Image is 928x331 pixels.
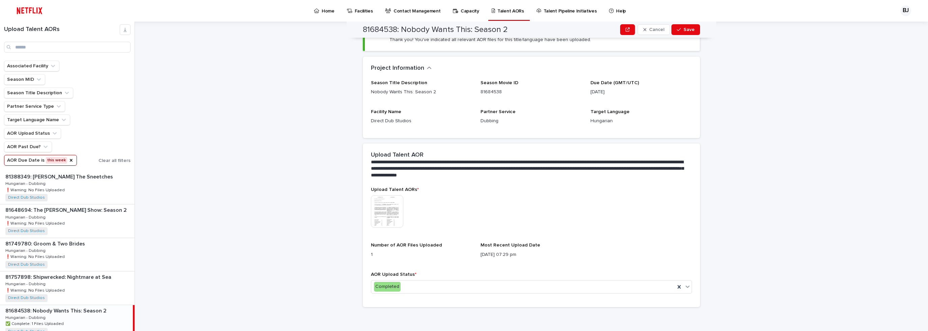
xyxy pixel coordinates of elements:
[4,128,61,139] button: AOR Upload Status
[649,27,664,32] span: Cancel
[4,114,70,125] button: Target Language Name
[481,243,540,247] span: Most Recent Upload Date
[5,320,65,326] p: ✅ Complete: 1 Files Uploaded
[371,65,432,72] button: Project Information
[5,220,66,226] p: ❗️Warning: No Files Uploaded
[371,65,424,72] h2: Project Information
[8,195,45,200] a: Direct Dub Studios
[5,172,114,180] p: 81388349: [PERSON_NAME] The Sneetches
[371,243,442,247] span: Number of AOR Files Uploaded
[590,118,692,125] p: Hungarian
[5,206,128,213] p: 81648694: The [PERSON_NAME] Show: Season 2
[98,158,130,163] span: Clear all filters
[481,80,518,85] span: Season Movie ID
[4,155,77,166] button: AOR Due Date
[5,247,47,253] p: Hungarian - Dubbing
[5,214,47,220] p: Hungarian - Dubbing
[4,141,52,152] button: AOR Past Due?
[374,282,401,292] div: Completed
[8,296,45,300] a: Direct Dub Studios
[371,89,472,96] p: Nobody Wants This: Season 2
[4,74,45,85] button: Season MID
[481,251,582,258] p: [DATE] 07:29 pm
[638,24,670,35] button: Cancel
[8,262,45,267] a: Direct Dub Studios
[4,42,130,53] input: Search
[671,24,700,35] button: Save
[900,5,911,16] div: BJ
[590,89,692,96] p: [DATE]
[481,89,582,96] p: 81684538
[590,109,630,114] span: Target Language
[371,152,424,159] h2: Upload Talent AOR
[5,287,66,293] p: ❗️Warning: No Files Uploaded
[5,306,108,314] p: 81684538: Nobody Wants This: Season 2
[5,239,86,247] p: 81749780: Groom & Two Brides
[371,272,416,277] span: AOR Upload Status
[371,118,472,125] p: Direct Dub Studios
[481,118,582,125] p: Dubbing
[4,61,59,71] button: Associated Facility
[4,88,73,98] button: Season Title Description
[371,80,427,85] span: Season Title Description
[371,109,401,114] span: Facility Name
[4,101,65,112] button: Partner Service Type
[5,314,47,320] p: Hungarian - Dubbing
[4,26,120,33] h1: Upload Talent AORs
[5,280,47,287] p: Hungarian - Dubbing
[371,187,419,192] span: Upload Talent AORs
[13,4,46,18] img: ifQbXi3ZQGMSEF7WDB7W
[96,156,130,166] button: Clear all filters
[5,273,113,280] p: 81757898: Shipwrecked: Nightmare at Sea
[5,180,47,186] p: Hungarian - Dubbing
[590,80,639,85] span: Due Date (GMT/UTC)
[684,27,695,32] span: Save
[363,25,508,35] h2: 81684538: Nobody Wants This: Season 2
[5,187,66,193] p: ❗️Warning: No Files Uploaded
[8,229,45,233] a: Direct Dub Studios
[481,109,516,114] span: Partner Service
[389,37,591,43] p: Thank you! You've indicated all relevant AOR files for this title/language have been uploaded.
[5,253,66,259] p: ❗️Warning: No Files Uploaded
[371,251,472,258] p: 1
